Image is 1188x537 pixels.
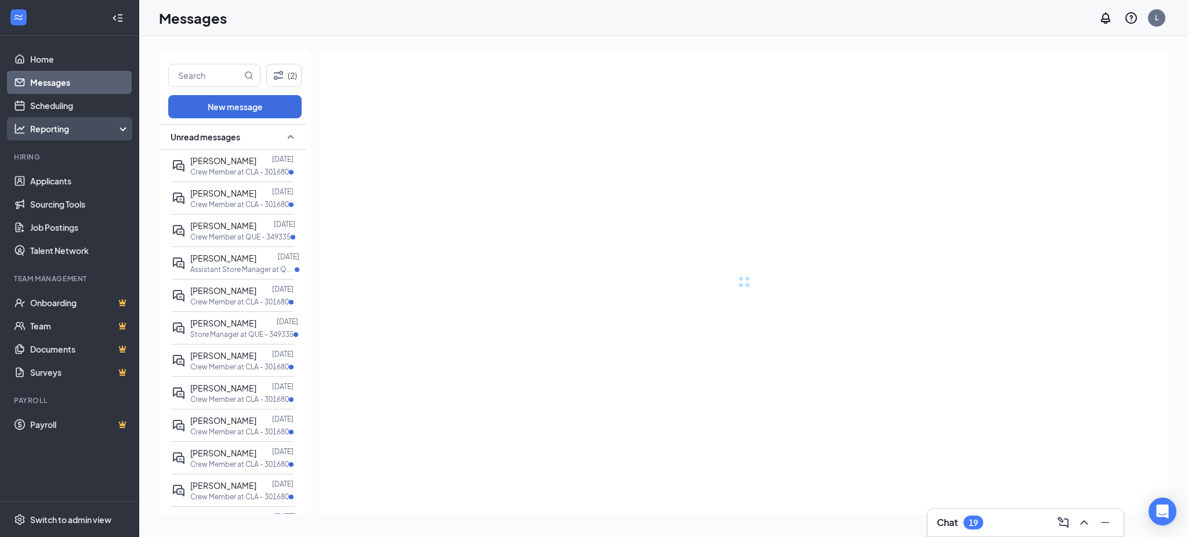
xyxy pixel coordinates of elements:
svg: Settings [14,514,26,525]
svg: ActiveDoubleChat [172,354,186,368]
svg: ChevronUp [1077,516,1091,529]
button: New message [168,95,302,118]
p: [DATE] [272,447,294,456]
span: [PERSON_NAME] [190,188,256,198]
svg: QuestionInfo [1124,11,1138,25]
button: Minimize [1096,513,1114,532]
span: [PERSON_NAME] [190,285,256,296]
span: [PERSON_NAME] [190,415,256,426]
a: Scheduling [30,94,129,117]
div: Hiring [14,152,127,162]
p: Crew Member at CLA - 301680 [190,394,289,404]
svg: ActiveDoubleChat [172,256,186,270]
span: [PERSON_NAME] [190,155,256,166]
div: Reporting [30,123,130,135]
button: ChevronUp [1075,513,1093,532]
p: [DATE] [272,349,294,359]
a: TeamCrown [30,314,129,338]
svg: ActiveDoubleChat [172,159,186,173]
svg: Collapse [112,12,124,24]
p: [DATE] [278,252,299,262]
span: [PERSON_NAME] [190,480,256,491]
span: [PERSON_NAME] [190,220,256,231]
div: Team Management [14,274,127,284]
p: Crew Member at CLA - 301680 [190,297,289,307]
a: Messages [30,71,129,94]
a: PayrollCrown [30,413,129,436]
span: [PERSON_NAME] [190,383,256,393]
span: Unread messages [171,131,240,143]
span: [PERSON_NAME] [PERSON_NAME] [190,513,256,536]
svg: ActiveDoubleChat [172,321,186,335]
svg: ActiveDoubleChat [172,419,186,433]
a: DocumentsCrown [30,338,129,361]
svg: ActiveDoubleChat [172,289,186,303]
a: Home [30,48,129,71]
p: Crew Member at CLA - 301680 [190,362,289,372]
svg: Analysis [14,123,26,135]
a: Job Postings [30,216,129,239]
button: ComposeMessage [1054,513,1073,532]
svg: ActiveDoubleChat [172,484,186,498]
div: Payroll [14,396,127,405]
p: [DATE] [272,284,294,294]
p: [DATE] [272,187,294,197]
h1: Messages [159,8,227,28]
svg: ActiveDoubleChat [172,451,186,465]
div: Switch to admin view [30,514,111,525]
svg: ActiveDoubleChat [172,191,186,205]
svg: ActiveDoubleChat [172,386,186,400]
svg: MagnifyingGlass [244,71,253,80]
svg: Notifications [1099,11,1113,25]
p: Crew Member at CLA - 301680 [190,459,289,469]
span: [PERSON_NAME] [190,350,256,361]
p: [DATE] [274,511,295,521]
a: Sourcing Tools [30,193,129,216]
svg: WorkstreamLogo [13,12,24,23]
svg: Filter [271,68,285,82]
a: Applicants [30,169,129,193]
p: Store Manager at QUE - 349335 [190,329,294,339]
p: Crew Member at QUE - 349335 [190,232,291,242]
a: OnboardingCrown [30,291,129,314]
p: [DATE] [272,382,294,391]
svg: Minimize [1098,516,1112,529]
p: [DATE] [272,479,294,489]
p: Crew Member at CLA - 301680 [190,492,289,502]
p: [DATE] [277,317,298,326]
p: Assistant Store Manager at QUE - 349335 [190,264,295,274]
p: [DATE] [274,219,295,229]
a: SurveysCrown [30,361,129,384]
svg: ComposeMessage [1056,516,1070,529]
div: 19 [969,518,978,528]
span: [PERSON_NAME] [190,448,256,458]
div: Open Intercom Messenger [1149,498,1176,525]
input: Search [169,64,242,86]
p: Crew Member at CLA - 301680 [190,199,289,209]
span: [PERSON_NAME] [190,318,256,328]
p: Crew Member at CLA - 301680 [190,167,289,177]
svg: SmallChevronUp [284,130,298,144]
span: [PERSON_NAME] [190,253,256,263]
div: L [1155,13,1158,23]
h3: Chat [937,516,958,529]
button: Filter (2) [266,64,302,87]
a: Talent Network [30,239,129,262]
svg: ActiveDoubleChat [172,224,186,238]
p: Crew Member at CLA - 301680 [190,427,289,437]
p: [DATE] [272,414,294,424]
p: [DATE] [272,154,294,164]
